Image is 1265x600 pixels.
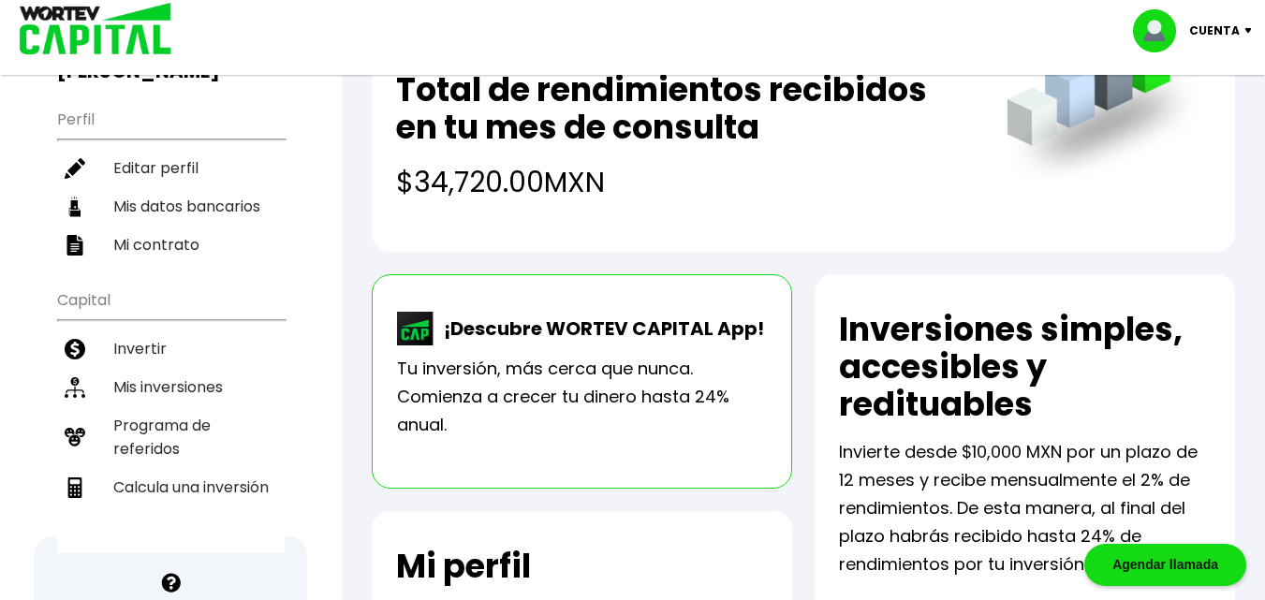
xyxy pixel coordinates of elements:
img: calculadora-icon.17d418c4.svg [65,477,85,498]
a: Editar perfil [57,149,285,187]
h2: Inversiones simples, accesibles y redituables [839,311,1211,423]
img: profile-image [1133,9,1189,52]
p: Cuenta [1189,17,1240,45]
img: contrato-icon.f2db500c.svg [65,235,85,256]
ul: Capital [57,279,285,553]
h2: Mi perfil [396,548,531,585]
a: Mis datos bancarios [57,187,285,226]
a: Calcula una inversión [57,468,285,506]
img: editar-icon.952d3147.svg [65,158,85,179]
a: Invertir [57,329,285,368]
img: wortev-capital-app-icon [397,312,434,345]
p: Tu inversión, más cerca que nunca. Comienza a crecer tu dinero hasta 24% anual. [397,355,767,439]
h2: Total de rendimientos recibidos en tu mes de consulta [396,71,969,146]
a: Mi contrato [57,226,285,264]
img: inversiones-icon.6695dc30.svg [65,377,85,398]
p: ¡Descubre WORTEV CAPITAL App! [434,315,764,343]
div: Agendar llamada [1084,544,1246,586]
h3: Buen día, [57,37,285,83]
img: invertir-icon.b3b967d7.svg [65,339,85,359]
h4: $34,720.00 MXN [396,161,969,203]
a: Programa de referidos [57,406,285,468]
img: icon-down [1240,28,1265,34]
a: Mis inversiones [57,368,285,406]
img: datos-icon.10cf9172.svg [65,197,85,217]
img: recomiendanos-icon.9b8e9327.svg [65,427,85,447]
ul: Perfil [57,98,285,264]
p: Invierte desde $10,000 MXN por un plazo de 12 meses y recibe mensualmente el 2% de rendimientos. ... [839,438,1211,578]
